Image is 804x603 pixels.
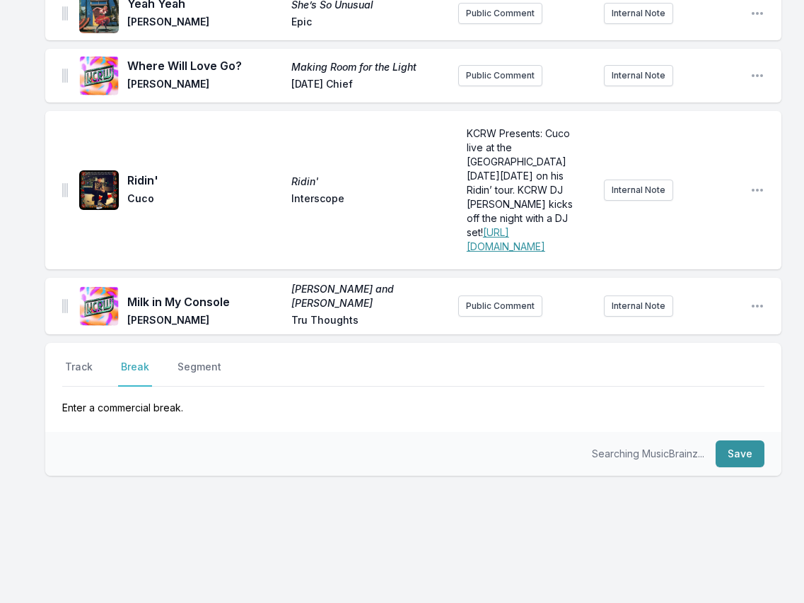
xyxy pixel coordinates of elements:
[467,127,576,238] span: KCRW Presents: Cuco live at the [GEOGRAPHIC_DATA] [DATE][DATE] on his Ridin’ tour. KCRW DJ [PERSO...
[291,77,447,94] span: [DATE] Chief
[604,3,673,24] button: Internal Note
[62,69,68,83] img: Drag Handle
[750,6,764,21] button: Open playlist item options
[716,440,764,467] button: Save
[291,192,447,209] span: Interscope
[62,360,95,387] button: Track
[750,183,764,197] button: Open playlist item options
[127,313,283,330] span: [PERSON_NAME]
[604,295,673,317] button: Internal Note
[592,447,704,461] p: Searching MusicBrainz...
[62,299,68,313] img: Drag Handle
[79,170,119,210] img: Ridin'
[62,6,68,21] img: Drag Handle
[127,77,283,94] span: [PERSON_NAME]
[750,69,764,83] button: Open playlist item options
[467,226,545,252] a: [URL][DOMAIN_NAME]
[750,299,764,313] button: Open playlist item options
[458,65,542,86] button: Public Comment
[458,3,542,24] button: Public Comment
[127,293,283,310] span: Milk in My Console
[79,286,119,326] img: Frank Dean and Andrew
[118,360,152,387] button: Break
[62,387,764,415] p: Enter a commercial break.
[291,313,447,330] span: Tru Thoughts
[291,15,447,32] span: Epic
[62,183,68,197] img: Drag Handle
[127,15,283,32] span: [PERSON_NAME]
[127,192,283,209] span: Cuco
[291,60,447,74] span: Making Room for the Light
[604,65,673,86] button: Internal Note
[458,295,542,317] button: Public Comment
[291,175,447,189] span: Ridin'
[604,180,673,201] button: Internal Note
[175,360,224,387] button: Segment
[127,57,283,74] span: Where Will Love Go?
[127,172,283,189] span: Ridin'
[291,282,447,310] span: [PERSON_NAME] and [PERSON_NAME]
[79,56,119,95] img: Making Room for the Light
